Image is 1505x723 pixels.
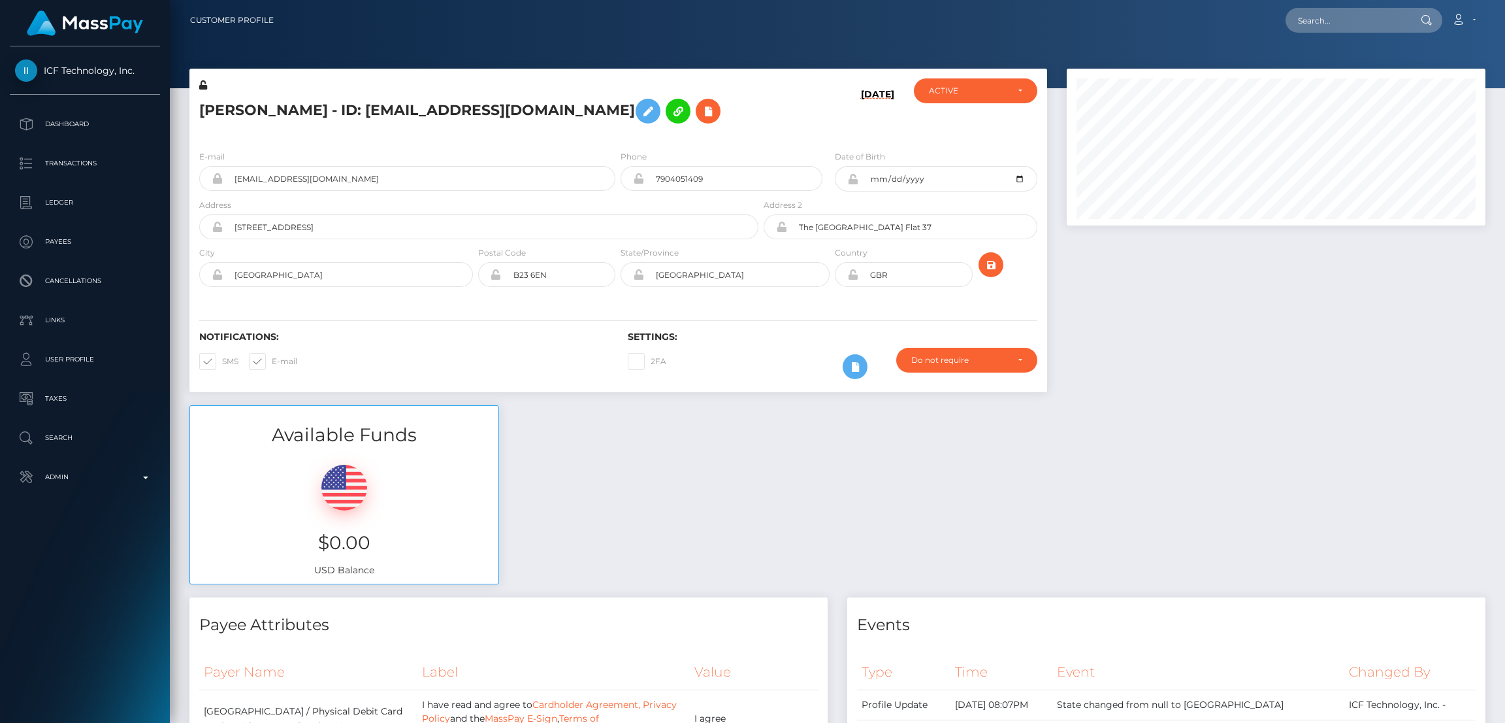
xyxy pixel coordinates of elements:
label: E-mail [199,151,225,163]
p: User Profile [15,350,155,369]
p: Search [15,428,155,448]
label: 2FA [628,353,666,370]
a: Taxes [10,382,160,415]
a: Payees [10,226,160,258]
div: ACTIVE [929,86,1007,96]
a: Cancellations [10,265,160,297]
label: Date of Birth [835,151,885,163]
td: Profile Update [857,690,950,720]
a: Admin [10,461,160,494]
h4: Events [857,614,1476,637]
th: Changed By [1344,654,1476,690]
p: Dashboard [15,114,155,134]
span: ICF Technology, Inc. [10,65,160,76]
img: MassPay Logo [27,10,143,36]
label: Country [835,247,867,259]
label: Address 2 [764,199,802,211]
button: Do not require [896,348,1037,373]
h6: Settings: [628,331,1037,343]
label: E-mail [249,353,297,370]
th: Value [690,654,818,690]
td: State changed from null to [GEOGRAPHIC_DATA] [1052,690,1344,720]
label: Address [199,199,231,211]
td: ICF Technology, Inc. - [1344,690,1476,720]
a: Search [10,422,160,454]
h5: [PERSON_NAME] - ID: [EMAIL_ADDRESS][DOMAIN_NAME] [199,92,751,130]
h3: $0.00 [200,530,489,556]
h4: Payee Attributes [199,614,818,637]
input: Search... [1286,8,1408,33]
th: Type [857,654,950,690]
p: Cancellations [15,271,155,291]
div: USD Balance [190,448,498,584]
p: Links [15,311,155,330]
p: Transactions [15,154,155,173]
h6: [DATE] [861,89,894,135]
td: [DATE] 08:07PM [950,690,1052,720]
a: Dashboard [10,108,160,141]
img: ICF Technology, Inc. [15,59,37,82]
button: ACTIVE [914,78,1037,103]
th: Event [1052,654,1344,690]
h6: Notifications: [199,331,608,343]
p: Admin [15,467,155,487]
label: Phone [621,151,647,163]
a: Ledger [10,186,160,219]
a: Links [10,304,160,337]
th: Label [417,654,690,690]
label: City [199,247,215,259]
th: Time [950,654,1052,690]
p: Taxes [15,389,155,409]
a: Customer Profile [190,7,274,34]
label: SMS [199,353,238,370]
div: Do not require [911,355,1007,365]
th: Payer Name [199,654,417,690]
h3: Available Funds [190,422,498,448]
a: User Profile [10,343,160,376]
p: Payees [15,232,155,252]
label: State/Province [621,247,679,259]
p: Ledger [15,193,155,212]
img: USD.png [321,465,367,511]
a: Transactions [10,147,160,180]
label: Postal Code [478,247,526,259]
